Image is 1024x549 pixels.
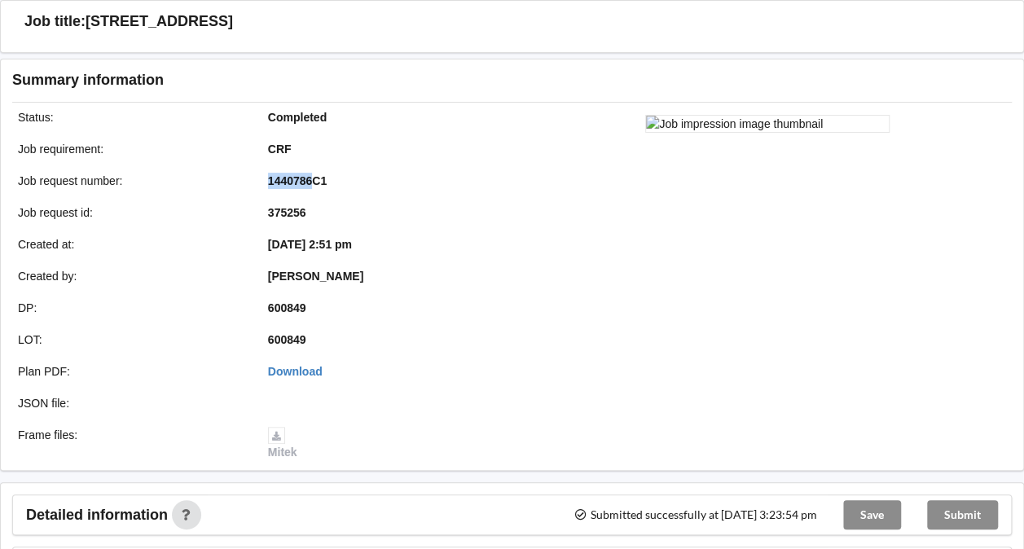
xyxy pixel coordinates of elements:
h3: Summary information [12,71,756,90]
div: DP : [7,300,257,316]
div: Created by : [7,268,257,284]
a: Download [268,365,323,378]
h3: Job title: [24,12,86,31]
b: [DATE] 2:51 pm [268,238,352,251]
b: 600849 [268,301,306,314]
a: Mitek [268,428,297,459]
div: Created at : [7,236,257,253]
b: [PERSON_NAME] [268,270,363,283]
div: Frame files : [7,427,257,461]
b: 1440786C1 [268,174,327,187]
b: Completed [268,111,327,124]
b: 600849 [268,333,306,346]
h3: [STREET_ADDRESS] [86,12,233,31]
div: Job request number : [7,173,257,189]
b: CRF [268,143,292,156]
b: 375256 [268,206,306,219]
div: Job requirement : [7,141,257,157]
div: Job request id : [7,204,257,221]
div: LOT : [7,332,257,348]
div: JSON file : [7,395,257,411]
span: Submitted successfully at [DATE] 3:23:54 pm [574,509,817,520]
div: Plan PDF : [7,363,257,380]
div: Status : [7,109,257,125]
span: Detailed information [26,507,168,522]
img: Job impression image thumbnail [645,115,890,133]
